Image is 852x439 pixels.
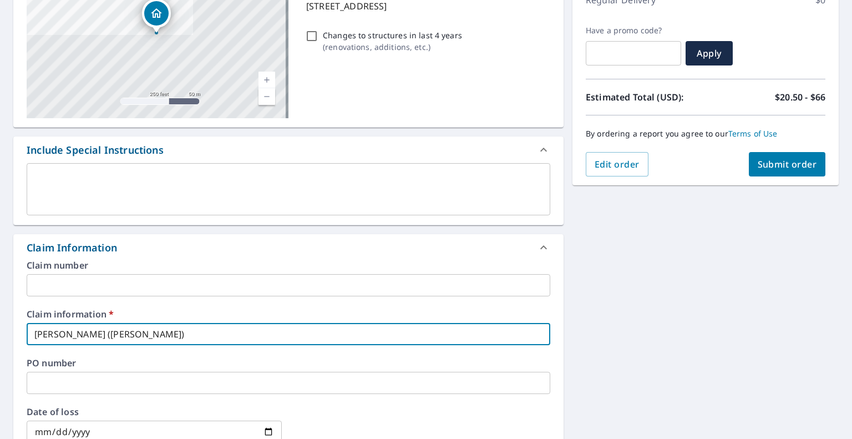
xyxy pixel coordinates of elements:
[27,240,117,255] div: Claim Information
[27,310,550,319] label: Claim information
[258,72,275,88] a: Current Level 17, Zoom In
[27,261,550,270] label: Claim number
[749,152,826,176] button: Submit order
[586,152,648,176] button: Edit order
[686,41,733,65] button: Apply
[27,143,164,158] div: Include Special Instructions
[595,158,640,170] span: Edit order
[586,26,681,36] label: Have a promo code?
[13,137,564,163] div: Include Special Instructions
[586,129,825,139] p: By ordering a report you agree to our
[13,234,564,261] div: Claim Information
[758,158,817,170] span: Submit order
[323,29,462,41] p: Changes to structures in last 4 years
[586,90,706,104] p: Estimated Total (USD):
[27,359,550,367] label: PO number
[27,407,282,416] label: Date of loss
[775,90,825,104] p: $20.50 - $66
[258,88,275,105] a: Current Level 17, Zoom Out
[728,128,778,139] a: Terms of Use
[694,47,724,59] span: Apply
[323,41,462,53] p: ( renovations, additions, etc. )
